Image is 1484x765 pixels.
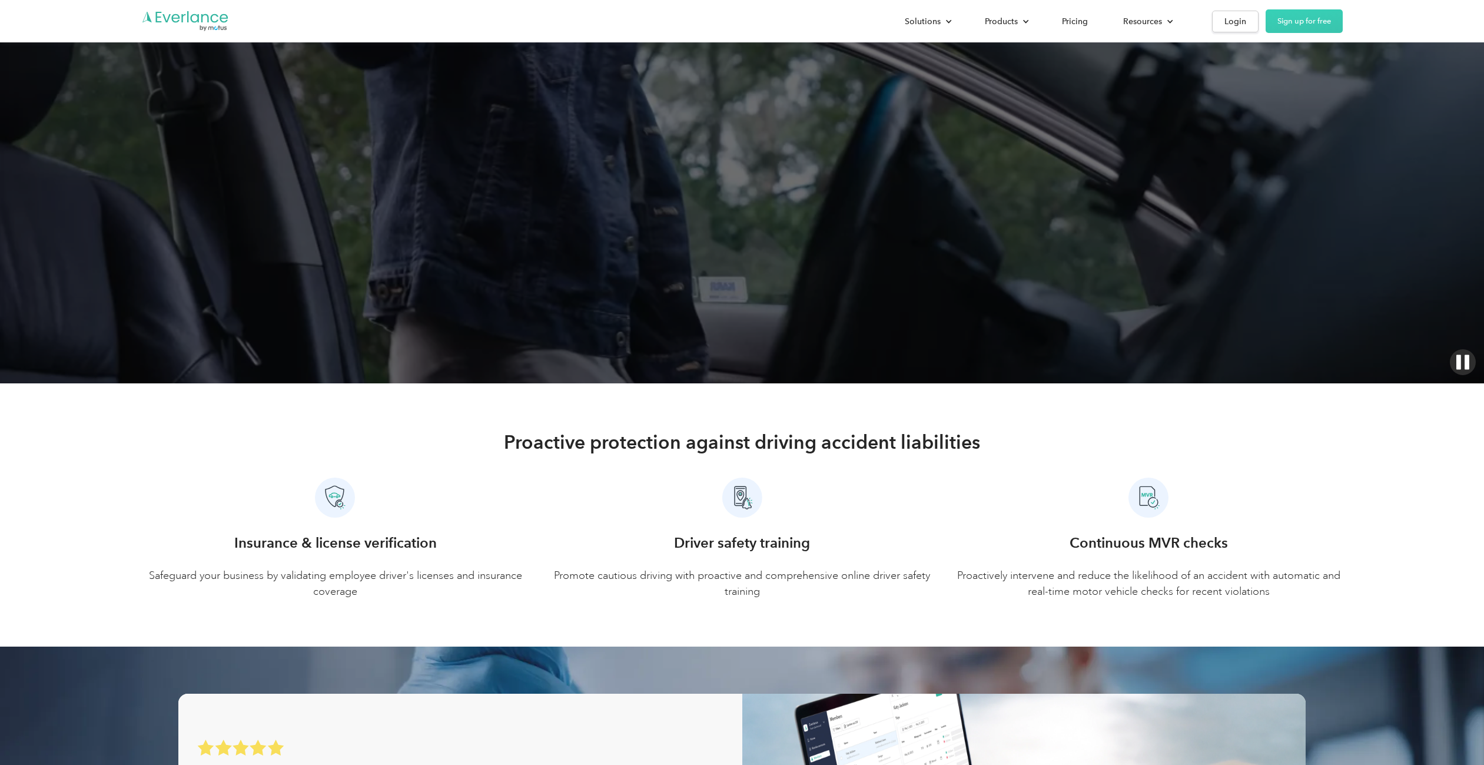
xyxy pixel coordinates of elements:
h3: Insurance & license verification [234,532,437,554]
a: Sign up for free [1266,9,1343,33]
div: Login [1224,14,1246,29]
a: Login [1212,11,1259,32]
div: Solutions [905,14,941,29]
p: Safeguard your business by validating employee driver's licenses and insurance coverage [141,568,529,600]
div: Products [985,14,1018,29]
h3: Continuous MVR checks [1070,532,1228,554]
p: Proactively intervene and reduce the likelihood of an accident with automatic and real-time motor... [955,568,1343,600]
h2: Proactive protection against driving accident liabilities [504,430,980,454]
p: Promote cautious driving with proactive and comprehensive online driver safety training [548,568,936,600]
div: Pricing [1062,14,1088,29]
a: Go to homepage [141,10,230,32]
a: Pricing [1050,11,1100,32]
div: Resources [1123,14,1162,29]
h3: Driver safety training [674,532,810,554]
img: Pause video [1450,349,1476,375]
